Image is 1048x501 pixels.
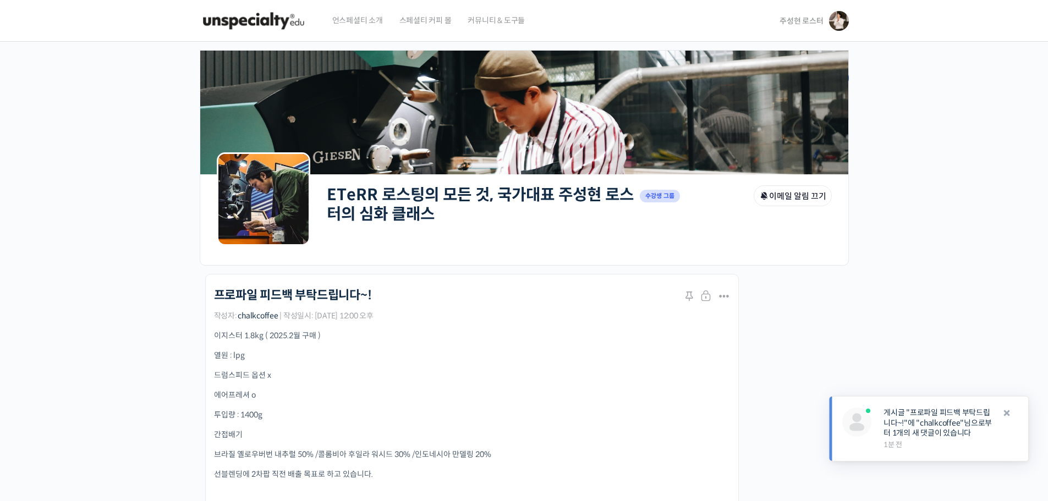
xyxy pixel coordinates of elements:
[683,290,698,305] a: Stick
[214,389,730,401] p: 에어프레셔 o
[214,469,730,480] p: 선블렌딩에 2차팝 직전 배출 목표로 하고 있습니다.
[214,429,730,441] p: 간접배기
[214,409,730,421] p: 투입량 : 1400g
[754,185,832,206] button: 이메일 알림 끄기
[214,449,730,460] p: 브라질 옐로우버번 내추럴 50% /
[318,449,415,459] span: 콜롬비아 후일라 워시드 30% /
[842,408,871,437] img: 프로필 사진
[214,370,730,381] p: 드럼스피드 옵션 x
[640,190,681,202] span: 수강생 그룹
[214,312,374,320] span: 작성자: | 작성일시: [DATE] 12:00 오후
[238,311,278,321] a: chalkcoffee
[214,288,372,302] h1: 프로파일 피드백 부탁드립니다~!
[884,439,995,450] span: 1분 전
[415,449,491,459] span: 인도네시아 만델링 20%
[217,152,310,246] img: Group logo of ETeRR 로스팅의 모든 것, 국가대표 주성현 로스터의 심화 클래스
[327,185,634,224] a: ETeRR 로스팅의 모든 것, 국가대표 주성현 로스터의 심화 클래스
[214,330,730,342] p: 이지스터 1.8kg ( 2025.2월 구매 )
[214,350,730,361] p: 열원 : lpg
[884,408,995,438] a: 게시글 "프로파일 피드백 부탁드립니다~!"에 "chalkcoffee"님으로부터 1개의 새 댓글이 있습니다
[780,16,823,26] span: 주성현 로스터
